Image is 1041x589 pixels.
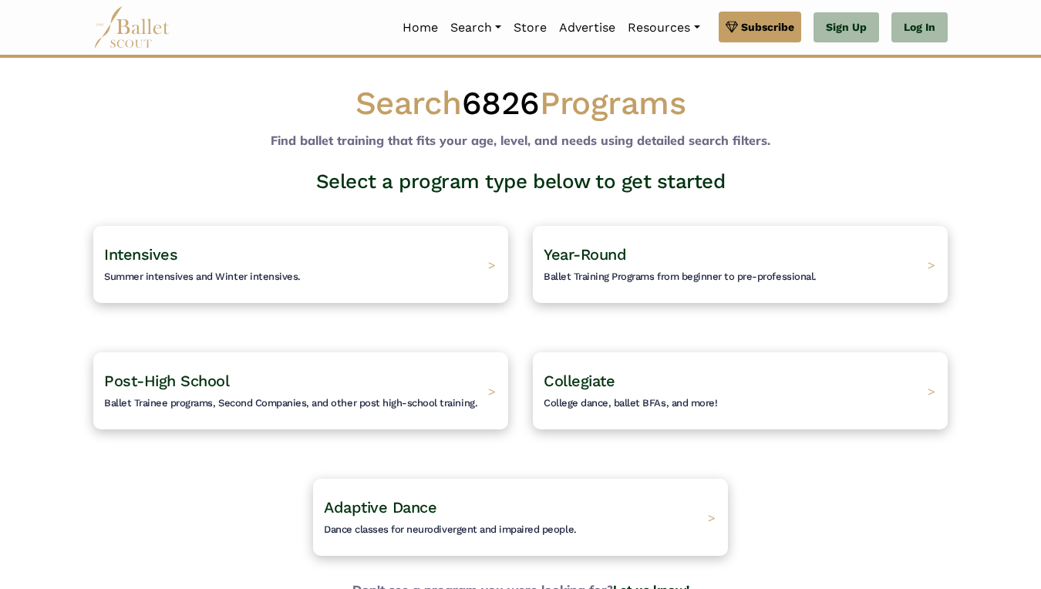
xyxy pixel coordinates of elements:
span: > [928,257,935,272]
a: Post-High SchoolBallet Trainee programs, Second Companies, and other post high-school training. > [93,352,508,429]
span: Post-High School [104,372,229,390]
h3: Select a program type below to get started [81,169,960,195]
span: Year-Round [544,245,626,264]
a: Resources [622,12,706,44]
img: gem.svg [726,19,738,35]
span: Collegiate [544,372,615,390]
a: Store [507,12,553,44]
h1: Search Programs [93,82,948,125]
a: Adaptive DanceDance classes for neurodivergent and impaired people. > [313,479,728,556]
a: Year-RoundBallet Training Programs from beginner to pre-professional. > [533,226,948,303]
span: Ballet Trainee programs, Second Companies, and other post high-school training. [104,397,477,409]
a: Sign Up [814,12,879,43]
span: > [488,257,496,272]
a: Home [396,12,444,44]
span: Adaptive Dance [324,498,436,517]
span: > [708,510,716,525]
span: Summer intensives and Winter intensives. [104,271,301,282]
b: Find ballet training that fits your age, level, and needs using detailed search filters. [271,133,770,148]
span: Ballet Training Programs from beginner to pre-professional. [544,271,817,282]
span: Intensives [104,245,177,264]
span: Subscribe [741,19,794,35]
span: 6826 [462,84,540,122]
span: Dance classes for neurodivergent and impaired people. [324,523,577,535]
span: College dance, ballet BFAs, and more! [544,397,717,409]
a: Search [444,12,507,44]
a: CollegiateCollege dance, ballet BFAs, and more! > [533,352,948,429]
span: > [928,383,935,399]
a: Log In [891,12,948,43]
a: Advertise [553,12,622,44]
a: IntensivesSummer intensives and Winter intensives. > [93,226,508,303]
span: > [488,383,496,399]
a: Subscribe [719,12,801,42]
